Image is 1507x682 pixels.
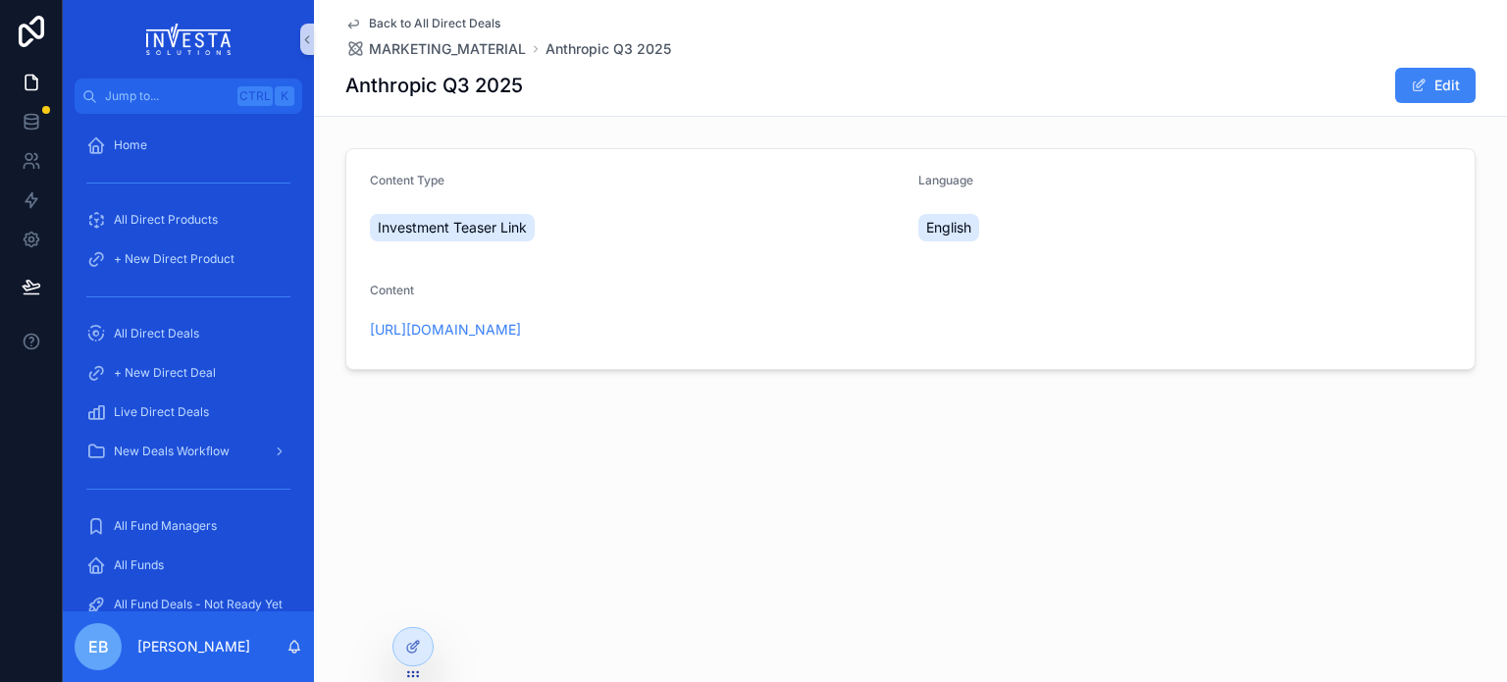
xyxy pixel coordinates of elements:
span: Live Direct Deals [114,404,209,420]
p: [PERSON_NAME] [137,637,250,656]
h1: Anthropic Q3 2025 [345,72,523,99]
a: All Fund Deals - Not Ready Yet [75,587,302,622]
button: Edit [1395,68,1476,103]
span: All Direct Products [114,212,218,228]
span: Content Type [370,173,444,187]
span: + New Direct Product [114,251,234,267]
a: + New Direct Deal [75,355,302,391]
a: Back to All Direct Deals [345,16,500,31]
a: + New Direct Product [75,241,302,277]
span: Investment Teaser Link [378,218,527,237]
span: Ctrl [237,86,273,106]
span: English [926,218,971,237]
span: Jump to... [105,88,230,104]
button: Jump to...CtrlK [75,79,302,114]
a: All Fund Managers [75,508,302,544]
a: [URL][DOMAIN_NAME] [370,321,521,338]
a: Home [75,128,302,163]
span: EB [88,635,109,658]
span: New Deals Workflow [114,444,230,459]
a: All Direct Deals [75,316,302,351]
a: New Deals Workflow [75,434,302,469]
span: Home [114,137,147,153]
span: Content [370,283,414,297]
a: All Direct Products [75,202,302,237]
span: All Funds [114,557,164,573]
span: All Fund Managers [114,518,217,534]
a: All Funds [75,548,302,583]
span: Back to All Direct Deals [369,16,500,31]
span: + New Direct Deal [114,365,216,381]
span: K [277,88,292,104]
img: App logo [146,24,232,55]
span: All Direct Deals [114,326,199,341]
a: Live Direct Deals [75,394,302,430]
div: scrollable content [63,114,314,611]
a: MARKETING_MATERIAL [345,39,526,59]
span: MARKETING_MATERIAL [369,39,526,59]
a: Anthropic Q3 2025 [546,39,671,59]
span: Language [918,173,973,187]
span: All Fund Deals - Not Ready Yet [114,597,283,612]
